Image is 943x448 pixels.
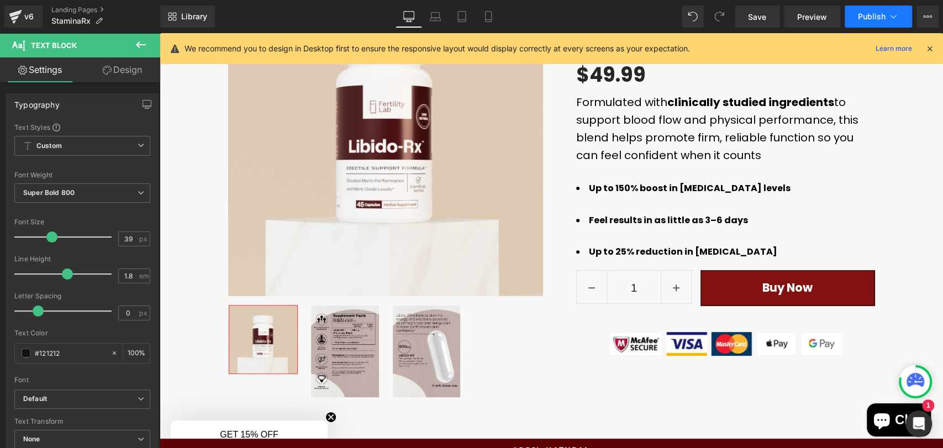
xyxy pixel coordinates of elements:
[123,344,150,363] div: %
[23,188,75,197] b: Super Bold 800
[14,171,150,179] div: Font Weight
[417,24,486,60] span: $49.99
[14,292,150,300] div: Letter Spacing
[22,9,36,24] div: v6
[541,237,715,272] button: Buy Now
[396,6,422,28] a: Desktop
[23,394,47,404] i: Default
[708,6,730,28] button: Redo
[233,272,301,364] img: Libido-RX
[14,255,150,263] div: Line Height
[417,60,715,131] p: Formulated with to support blood flow and physical performance, this blend helps promote firm, re...
[139,235,149,243] span: px
[4,6,43,28] a: v6
[797,11,827,23] span: Preview
[82,57,162,82] a: Design
[916,6,939,28] button: More
[429,181,588,193] b: Feel results in as little as 3–6 days
[14,123,150,131] div: Text Styles
[14,376,150,384] div: Font
[682,6,704,28] button: Undo
[139,272,149,280] span: em
[14,94,60,109] div: Typography
[181,12,207,22] span: Library
[14,218,150,226] div: Font Size
[449,6,475,28] a: Tablet
[871,42,916,55] a: Learn more
[14,329,150,337] div: Text Color
[475,6,502,28] a: Mobile
[429,212,618,225] b: Up to 25% reduction in [MEDICAL_DATA]
[905,410,932,437] div: Open Intercom Messenger
[151,272,219,364] img: Libido-RX
[748,11,766,23] span: Save
[51,6,160,14] a: Landing Pages
[429,149,631,161] b: Up to 150% boost in [MEDICAL_DATA] levels
[508,61,675,77] span: clinically studied ingredients
[36,141,62,151] b: Custom
[858,12,886,21] span: Publish
[70,272,138,340] img: Libido-RX
[14,418,150,425] div: Text Transform
[845,6,912,28] button: Publish
[422,6,449,28] a: Laptop
[51,17,91,25] span: StaminaRx
[139,309,149,317] span: px
[185,43,690,55] p: We recommend you to design in Desktop first to ensure the responsive layout would display correct...
[31,41,77,50] span: Text Block
[784,6,840,28] a: Preview
[23,435,40,443] b: None
[160,6,215,28] a: New Library
[35,347,106,359] input: Color
[603,246,653,262] span: Buy Now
